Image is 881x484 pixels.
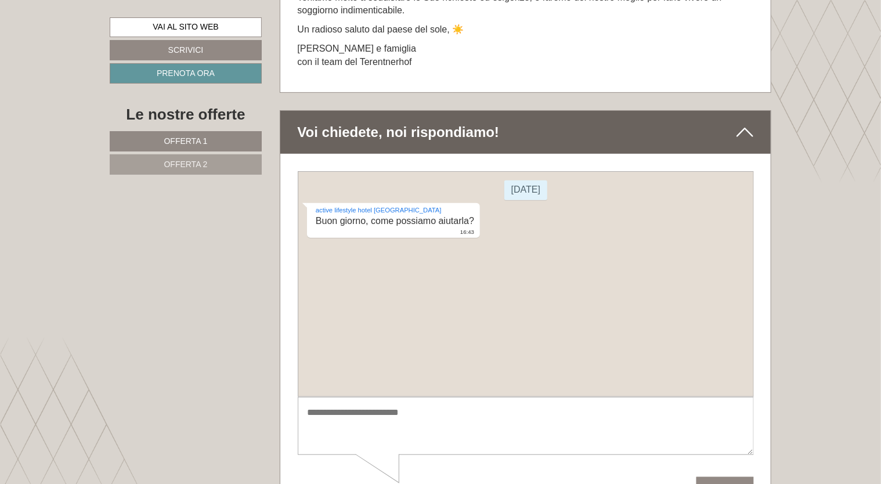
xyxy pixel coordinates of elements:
div: Buon giorno, come possiamo aiutarla? [9,32,182,67]
a: Prenota ora [110,63,262,84]
span: Offerta 2 [164,160,208,169]
p: [PERSON_NAME] e famiglia con il team del Terentnerhof [298,42,754,69]
button: Invia [399,306,456,326]
div: Le nostre offerte [110,104,262,125]
p: Un radioso saluto dal paese del sole, ☀️ [298,23,754,37]
div: [DATE] [207,9,250,29]
span: Offerta 1 [164,136,208,146]
small: 16:43 [18,57,176,65]
div: active lifestyle hotel [GEOGRAPHIC_DATA] [18,34,176,44]
div: Voi chiedete, noi rispondiamo! [280,111,771,154]
a: Vai al sito web [110,17,262,37]
a: Scrivici [110,40,262,60]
